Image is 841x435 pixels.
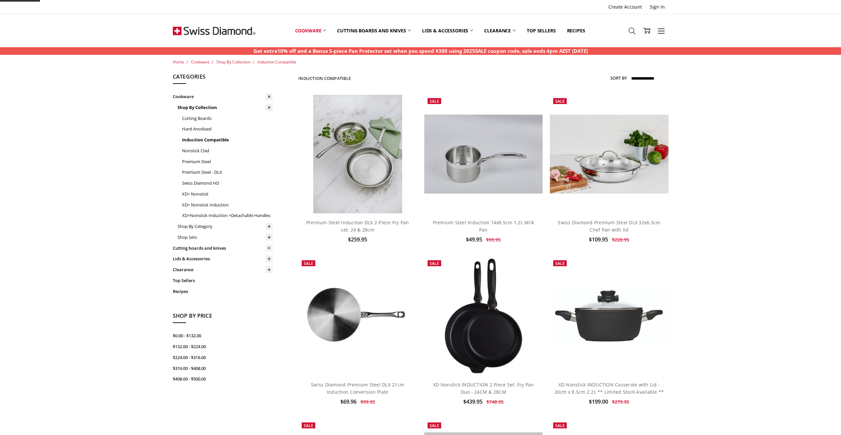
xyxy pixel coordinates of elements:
[177,102,273,113] a: Shop By Collection
[612,399,629,405] span: $279.95
[424,115,543,194] img: Premium Steel Induction 14x8.5cm 1.2L Milk Pan
[361,399,375,405] span: $99.95
[555,423,565,428] span: Sale
[311,381,404,395] a: Swiss Diamond Premium Steel DLX 21cm Induction Conversion Plate
[605,2,646,12] a: Create Account
[558,219,660,233] a: Swiss Diamond Premium Steel DLX 32x6.5cm Chef Pan with lid
[289,16,332,45] a: Cookware
[298,76,351,81] h1: Induction Compatible
[430,98,439,104] span: Sale
[182,199,273,210] a: XD+ Nonstick Induction
[182,167,273,178] a: Premium Steel - DLX
[348,236,367,243] span: $259.95
[173,286,273,297] a: Recipes
[486,236,501,243] span: $99.95
[298,257,417,375] img: Swiss Diamond Premium Steel DLX 21cm Induction Conversion Plate
[416,16,478,45] a: Lids & Accessories
[612,236,629,243] span: $220.95
[306,219,409,233] a: Premium Steel Induction DLX 2-Piece Fry Pan set: 24 & 28cm
[554,381,664,395] a: XD Nonstick INDUCTION Casserole with Lid - 20cm x 8.5cm 2.2L ** Limited Stock Available **
[424,95,543,213] a: Premium Steel Induction 14x8.5cm 1.2L Milk Pan
[173,341,273,352] a: $132.00 - $224.00
[173,253,273,264] a: Lids & Accessories
[173,363,273,374] a: $316.00 - $408.00
[182,189,273,199] a: XD+ Nonstick
[253,47,588,55] p: Get extra10% off and a Bonus 5-piece Pan Protector set when you spend $300 using 2025SALE coupon ...
[313,95,402,213] img: Premium steel DLX 2pc fry pan set (28 and 24cm) life style shot
[331,16,416,45] a: Cutting boards and knives
[182,124,273,134] a: Hard Anodised
[304,423,313,428] span: Sale
[478,16,521,45] a: Clearance
[340,398,357,405] span: $69.96
[486,399,504,405] span: $748.95
[182,145,273,156] a: Nonstick Clad
[550,95,668,213] a: Swiss Diamond Premium Steel DLX 32x6.5cm Chef Pan with lid
[424,257,543,375] a: XD Nonstick INDUCTION 2 Piece Set: Fry Pan Duo - 24CM & 28CM
[216,59,250,65] a: Shop By Collection
[173,73,273,84] h5: Categories
[173,264,273,275] a: Clearance
[173,59,184,65] a: Home
[433,219,534,233] a: Premium Steel Induction 14x8.5cm 1.2L Milk Pan
[173,312,273,323] h5: Shop By Price
[589,398,608,405] span: $199.00
[173,14,255,47] img: Free Shipping On Every Order
[182,134,273,145] a: Induction Compatible
[589,236,608,243] span: $109.95
[433,381,534,395] a: XD Nonstick INDUCTION 2 Piece Set: Fry Pan Duo - 24CM & 28CM
[177,232,273,243] a: Shop Sets
[466,236,482,243] span: $49.95
[173,330,273,341] a: $0.00 - $132.00
[173,275,273,286] a: Top Sellers
[177,221,273,232] a: Shop By Category
[182,178,273,189] a: Swiss Diamond HD
[182,113,273,124] a: Cutting Boards
[430,261,439,266] span: Sale
[182,210,273,221] a: XD+Nonstick Induction +Detachable Handles
[173,374,273,384] a: $408.00 - $500.00
[182,156,273,167] a: Premium Steel
[646,2,669,12] a: Sign In
[191,59,210,65] a: Cookware
[555,98,565,104] span: Sale
[463,398,482,405] span: $439.95
[304,261,313,266] span: Sale
[550,286,668,346] img: XD Nonstick INDUCTION Casserole with Lid - 20cm x 8.5cm 2.2L ** Limited Stock Available **
[442,257,524,375] img: XD Nonstick INDUCTION 2 Piece Set: Fry Pan Duo - 24CM & 28CM
[430,423,439,428] span: Sale
[173,91,273,102] a: Cookware
[550,115,668,194] img: Swiss Diamond Premium Steel DLX 32x6.5cm Chef Pan with lid
[561,16,591,45] a: Recipes
[173,352,273,363] a: $224.00 - $316.00
[298,95,417,213] a: Premium steel DLX 2pc fry pan set (28 and 24cm) life style shot
[173,243,273,254] a: Cutting boards and knives
[555,261,565,266] span: Sale
[521,16,561,45] a: Top Sellers
[550,257,668,375] a: XD Nonstick INDUCTION Casserole with Lid - 20cm x 8.5cm 2.2L ** Limited Stock Available **
[257,59,296,65] a: Induction Compatible
[610,73,627,83] label: Sort By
